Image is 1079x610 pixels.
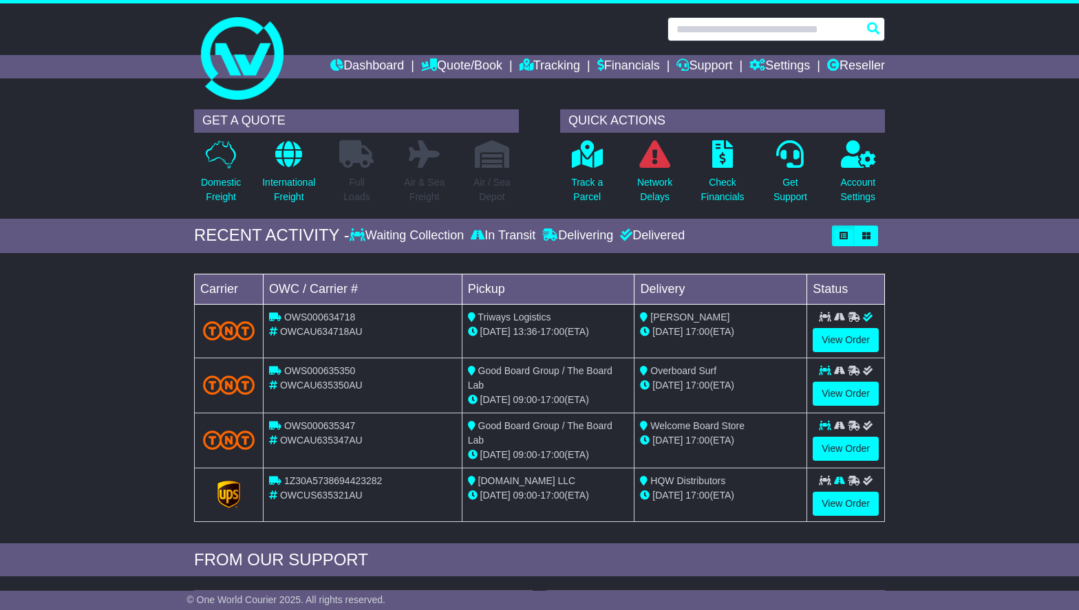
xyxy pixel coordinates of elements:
[468,420,612,446] span: Good Board Group / The Board Lab
[280,490,363,501] span: OWCUS635321AU
[540,326,564,337] span: 17:00
[194,550,885,570] div: FROM OUR SUPPORT
[652,435,683,446] span: [DATE]
[813,492,879,516] a: View Order
[637,175,672,204] p: Network Delays
[280,380,363,391] span: OWCAU635350AU
[685,490,709,501] span: 17:00
[640,488,801,503] div: (ETA)
[217,481,241,508] img: GetCarrierServiceLogo
[652,490,683,501] span: [DATE]
[841,175,876,204] p: Account Settings
[540,490,564,501] span: 17:00
[194,226,350,246] div: RECENT ACTIVITY -
[685,326,709,337] span: 17:00
[685,380,709,391] span: 17:00
[203,375,255,394] img: TNT_Domestic.png
[650,312,729,323] span: [PERSON_NAME]
[262,175,315,204] p: International Freight
[597,55,660,78] a: Financials
[813,382,879,406] a: View Order
[701,140,745,212] a: CheckFinancials
[520,55,580,78] a: Tracking
[468,393,629,407] div: - (ETA)
[539,228,617,243] div: Delivering
[478,475,576,486] span: [DOMAIN_NAME] LLC
[480,449,511,460] span: [DATE]
[650,365,716,376] span: Overboard Surf
[540,449,564,460] span: 17:00
[840,140,877,212] a: AccountSettings
[462,274,634,304] td: Pickup
[195,274,264,304] td: Carrier
[404,175,445,204] p: Air & Sea Freight
[468,488,629,503] div: - (ETA)
[560,109,885,133] div: QUICK ACTIONS
[480,394,511,405] span: [DATE]
[773,175,807,204] p: Get Support
[813,437,879,461] a: View Order
[186,594,385,605] span: © One World Courier 2025. All rights reserved.
[330,55,404,78] a: Dashboard
[570,140,603,212] a: Track aParcel
[640,378,801,393] div: (ETA)
[513,490,537,501] span: 09:00
[339,175,374,204] p: Full Loads
[284,475,382,486] span: 1Z30A5738694423282
[468,448,629,462] div: - (ETA)
[478,312,551,323] span: Triways Logistics
[194,109,519,133] div: GET A QUOTE
[652,326,683,337] span: [DATE]
[264,274,462,304] td: OWC / Carrier #
[284,312,356,323] span: OWS000634718
[640,433,801,448] div: (ETA)
[650,475,725,486] span: HQW Distributors
[617,228,685,243] div: Delivered
[513,394,537,405] span: 09:00
[201,175,241,204] p: Domestic Freight
[513,449,537,460] span: 09:00
[280,326,363,337] span: OWCAU634718AU
[827,55,885,78] a: Reseller
[637,140,673,212] a: NetworkDelays
[350,228,467,243] div: Waiting Collection
[467,228,539,243] div: In Transit
[749,55,810,78] a: Settings
[701,175,745,204] p: Check Financials
[650,420,745,431] span: Welcome Board Store
[261,140,316,212] a: InternationalFreight
[468,365,612,391] span: Good Board Group / The Board Lab
[473,175,511,204] p: Air / Sea Depot
[676,55,732,78] a: Support
[773,140,808,212] a: GetSupport
[634,274,807,304] td: Delivery
[813,328,879,352] a: View Order
[540,394,564,405] span: 17:00
[468,325,629,339] div: - (ETA)
[421,55,502,78] a: Quote/Book
[480,326,511,337] span: [DATE]
[513,326,537,337] span: 13:36
[652,380,683,391] span: [DATE]
[480,490,511,501] span: [DATE]
[280,435,363,446] span: OWCAU635347AU
[685,435,709,446] span: 17:00
[571,175,603,204] p: Track a Parcel
[284,365,356,376] span: OWS000635350
[807,274,885,304] td: Status
[200,140,242,212] a: DomesticFreight
[203,321,255,340] img: TNT_Domestic.png
[640,325,801,339] div: (ETA)
[203,431,255,449] img: TNT_Domestic.png
[284,420,356,431] span: OWS000635347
